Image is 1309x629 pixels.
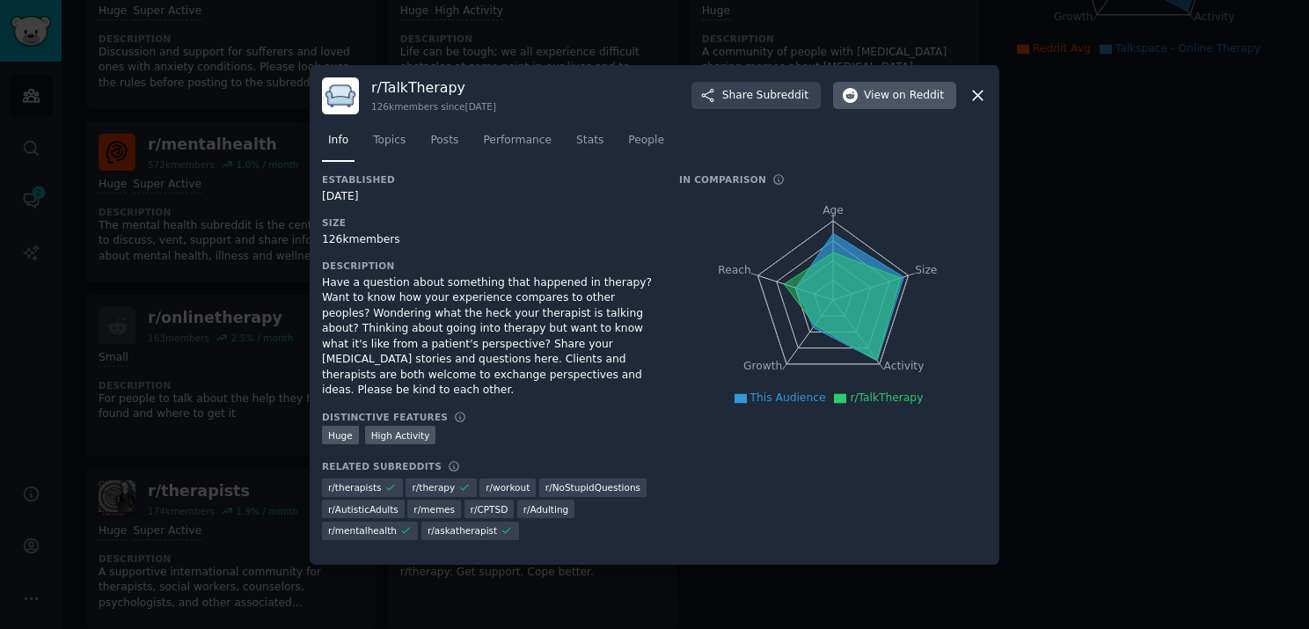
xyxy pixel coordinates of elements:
[628,133,664,149] span: People
[322,189,654,205] div: [DATE]
[373,133,406,149] span: Topics
[322,426,359,444] div: Huge
[884,360,925,372] tspan: Activity
[915,263,937,275] tspan: Size
[322,127,355,163] a: Info
[413,503,455,516] span: r/ memes
[371,78,496,97] h3: r/ TalkTherapy
[722,88,808,104] span: Share
[430,133,458,149] span: Posts
[750,391,826,404] span: This Audience
[328,503,399,516] span: r/ AutisticAdults
[483,133,552,149] span: Performance
[365,426,436,444] div: High Activity
[328,481,381,494] span: r/ therapists
[322,411,448,423] h3: Distinctive Features
[718,263,751,275] tspan: Reach
[691,82,821,110] button: ShareSubreddit
[471,503,508,516] span: r/ CPTSD
[371,100,496,113] div: 126k members since [DATE]
[576,133,603,149] span: Stats
[893,88,944,104] span: on Reddit
[679,173,766,186] h3: In Comparison
[322,275,654,399] div: Have a question about something that happened in therapy? Want to know how your experience compar...
[322,260,654,272] h3: Description
[322,173,654,186] h3: Established
[545,481,640,494] span: r/ NoStupidQuestions
[850,391,923,404] span: r/TalkTherapy
[743,360,782,372] tspan: Growth
[864,88,944,104] span: View
[322,232,654,248] div: 126k members
[486,481,530,494] span: r/ workout
[367,127,412,163] a: Topics
[570,127,610,163] a: Stats
[412,481,455,494] span: r/ therapy
[328,524,397,537] span: r/ mentalhealth
[833,82,956,110] button: Viewon Reddit
[328,133,348,149] span: Info
[823,204,844,216] tspan: Age
[622,127,670,163] a: People
[424,127,464,163] a: Posts
[322,216,654,229] h3: Size
[523,503,568,516] span: r/ Adulting
[322,77,359,114] img: TalkTherapy
[477,127,558,163] a: Performance
[322,460,442,472] h3: Related Subreddits
[757,88,808,104] span: Subreddit
[428,524,497,537] span: r/ askatherapist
